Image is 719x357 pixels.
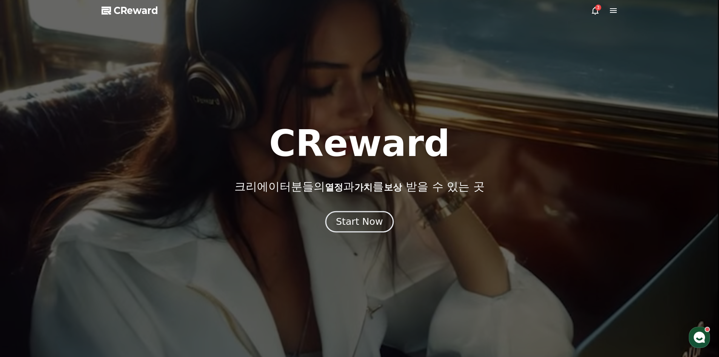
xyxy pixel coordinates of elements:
[97,240,145,258] a: 설정
[325,182,343,193] span: 열정
[69,251,78,257] span: 대화
[327,219,392,226] a: Start Now
[24,251,28,257] span: 홈
[269,125,450,162] h1: CReward
[325,211,394,232] button: Start Now
[595,5,601,11] div: 3
[234,180,484,193] p: 크리에이터분들의 과 를 받을 수 있는 곳
[336,215,383,228] div: Start Now
[102,5,158,17] a: CReward
[50,240,97,258] a: 대화
[354,182,373,193] span: 가치
[114,5,158,17] span: CReward
[117,251,126,257] span: 설정
[591,6,600,15] a: 3
[2,240,50,258] a: 홈
[384,182,402,193] span: 보상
